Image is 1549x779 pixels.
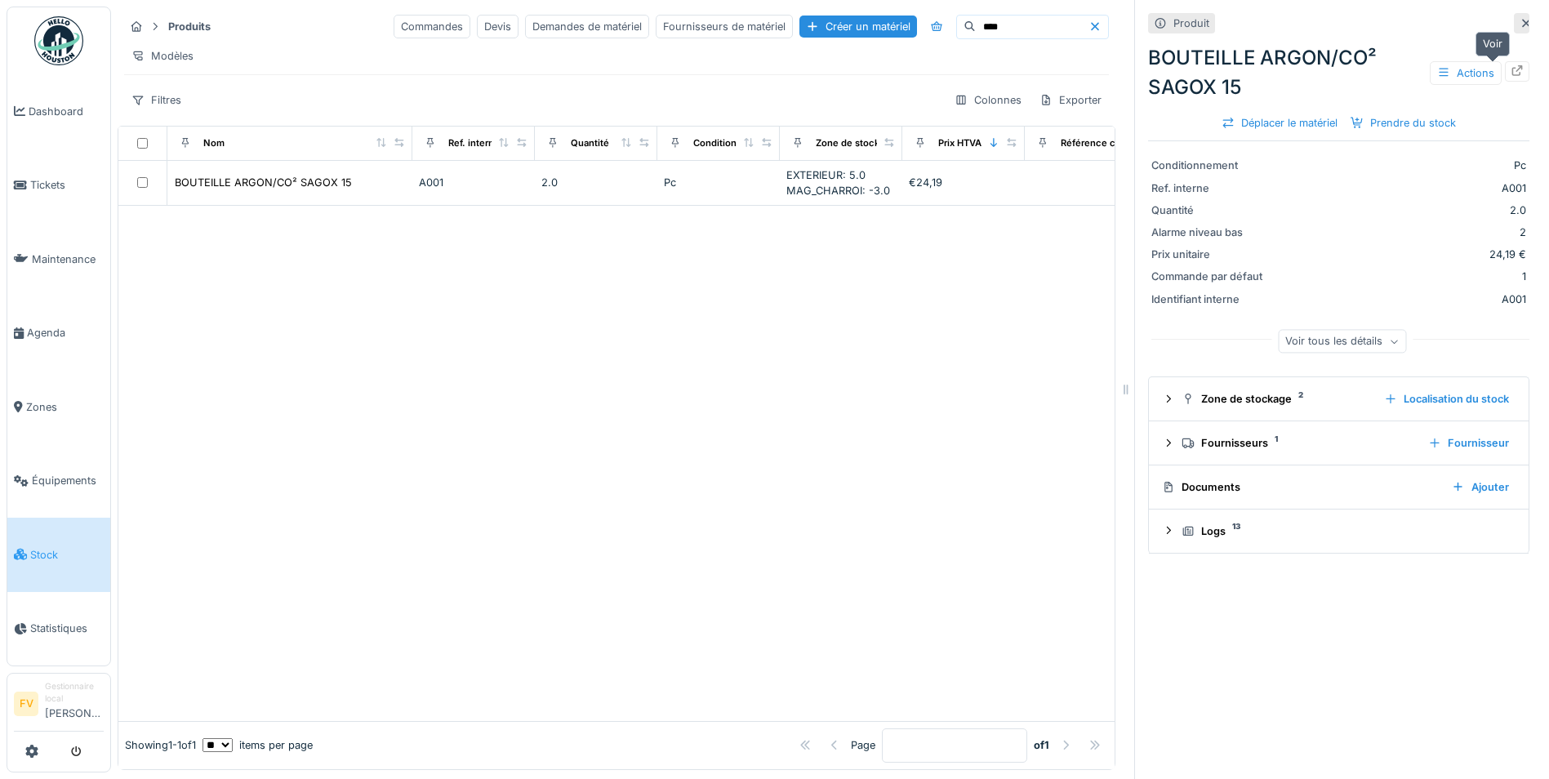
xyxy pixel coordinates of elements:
div: Prix unitaire [1151,247,1274,262]
div: Fournisseurs de matériel [656,15,793,38]
div: Zone de stockage [816,136,896,150]
div: Fournisseurs [1182,435,1415,451]
div: Modèles [124,44,201,68]
div: 2.0 [1280,203,1526,218]
div: Déplacer le matériel [1215,112,1344,134]
div: Localisation du stock [1378,388,1516,410]
div: 2 [1280,225,1526,240]
span: EXTERIEUR: 5.0 [786,169,866,181]
div: Fournisseur [1422,432,1516,454]
span: Stock [30,547,104,563]
div: Filtres [124,88,189,112]
div: Créer un matériel [799,16,917,38]
summary: Logs13 [1155,516,1522,546]
div: Gestionnaire local [45,680,104,706]
div: Colonnes [947,88,1029,112]
div: Produit [1173,16,1209,31]
div: Logs [1182,523,1509,539]
div: Prix HTVA [938,136,981,150]
div: Voir [1476,32,1510,56]
a: Équipements [7,444,110,519]
img: Badge_color-CXgf-gQk.svg [34,16,83,65]
div: Ref. interne [448,136,500,150]
span: Tickets [30,177,104,193]
div: Quantité [1151,203,1274,218]
div: A001 [1280,180,1526,196]
div: Référence constructeur [1061,136,1168,150]
summary: DocumentsAjouter [1155,472,1522,502]
div: items per page [203,737,313,753]
div: Conditionnement [693,136,771,150]
div: 1 [1280,269,1526,284]
span: Agenda [27,325,104,341]
span: Maintenance [32,252,104,267]
span: Dashboard [29,104,104,119]
span: MAG_CHARROI: -3.0 [786,185,890,197]
div: €24,19 [909,175,1018,190]
span: Zones [26,399,104,415]
li: [PERSON_NAME] [45,680,104,728]
div: Commande par défaut [1151,269,1274,284]
div: Zone de stockage [1182,391,1371,407]
div: Ref. interne [1151,180,1274,196]
a: Dashboard [7,74,110,149]
div: Prendre du stock [1344,112,1462,134]
div: Exporter [1032,88,1109,112]
a: FV Gestionnaire local[PERSON_NAME] [14,680,104,732]
div: 24,19 € [1280,247,1526,262]
a: Statistiques [7,592,110,666]
a: Maintenance [7,222,110,296]
div: Conditionnement [1151,158,1274,173]
div: Ajouter [1445,476,1516,498]
strong: of 1 [1034,737,1049,753]
span: Statistiques [30,621,104,636]
div: Pc [1280,158,1526,173]
strong: Produits [162,19,217,34]
summary: Zone de stockage2Localisation du stock [1155,384,1522,414]
a: Tickets [7,149,110,223]
div: Pc [664,175,773,190]
div: Nom [203,136,225,150]
a: Zones [7,370,110,444]
a: Stock [7,518,110,592]
div: Quantité [571,136,609,150]
div: Documents [1162,479,1439,495]
a: Agenda [7,296,110,371]
div: A001 [419,175,528,190]
div: Actions [1430,61,1502,85]
span: Équipements [32,473,104,488]
div: Showing 1 - 1 of 1 [125,737,196,753]
div: Commandes [394,15,470,38]
div: Voir tous les détails [1278,330,1406,354]
div: Demandes de matériel [525,15,649,38]
div: Devis [477,15,519,38]
li: FV [14,692,38,716]
div: A001 [1280,292,1526,307]
div: BOUTEILLE ARGON/CO² SAGOX 15 [175,175,352,190]
div: BOUTEILLE ARGON/CO² SAGOX 15 [1148,43,1529,102]
div: Alarme niveau bas [1151,225,1274,240]
div: Page [851,737,875,753]
div: 2.0 [541,175,651,190]
summary: Fournisseurs1Fournisseur [1155,428,1522,458]
div: Identifiant interne [1151,292,1274,307]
